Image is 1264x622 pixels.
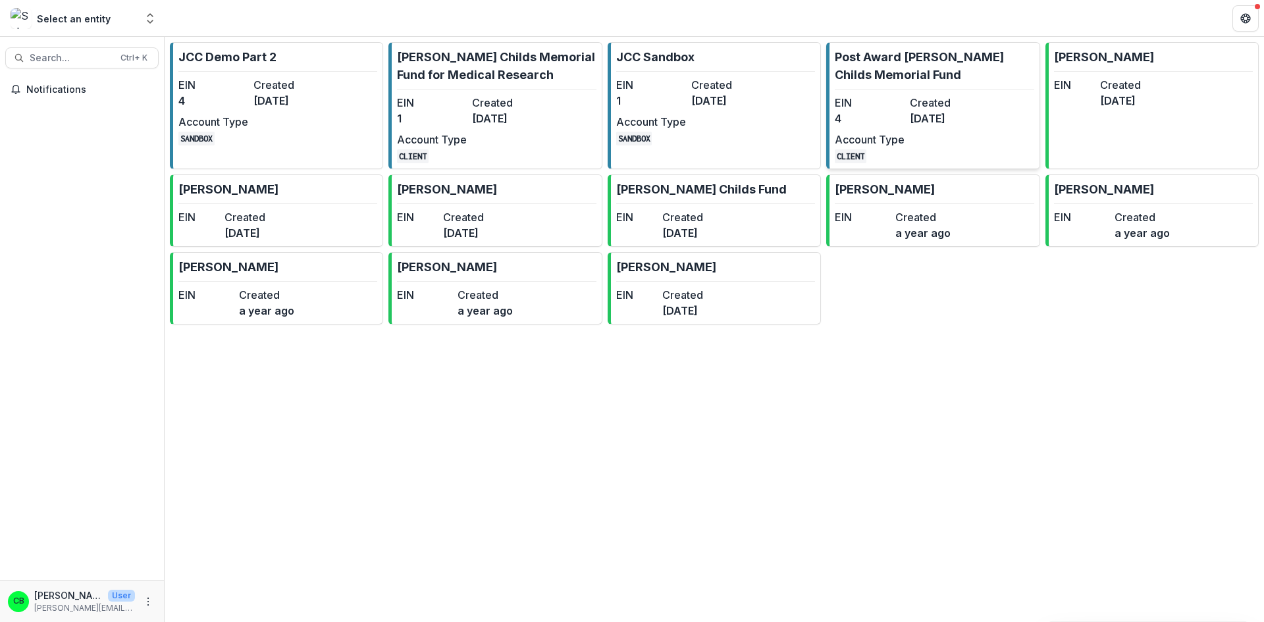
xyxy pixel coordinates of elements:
[608,252,821,324] a: [PERSON_NAME]EINCreated[DATE]
[835,95,905,111] dt: EIN
[178,132,215,145] code: SANDBOX
[662,287,703,303] dt: Created
[458,303,513,319] dd: a year ago
[910,95,980,111] dt: Created
[26,84,153,95] span: Notifications
[910,111,980,126] dd: [DATE]
[140,594,156,609] button: More
[616,93,686,109] dd: 1
[178,114,248,130] dt: Account Type
[397,258,497,276] p: [PERSON_NAME]
[37,12,111,26] div: Select an entity
[608,42,821,169] a: JCC SandboxEIN1Created[DATE]Account TypeSANDBOX
[388,252,602,324] a: [PERSON_NAME]EINCreateda year ago
[443,209,484,225] dt: Created
[397,48,596,84] p: [PERSON_NAME] Childs Memorial Fund for Medical Research
[1054,77,1095,93] dt: EIN
[108,590,135,602] p: User
[1054,180,1154,198] p: [PERSON_NAME]
[662,225,703,241] dd: [DATE]
[1100,93,1141,109] dd: [DATE]
[397,287,452,303] dt: EIN
[170,174,383,247] a: [PERSON_NAME]EINCreated[DATE]
[835,132,905,147] dt: Account Type
[388,174,602,247] a: [PERSON_NAME]EINCreated[DATE]
[1045,42,1259,169] a: [PERSON_NAME]EINCreated[DATE]
[397,209,438,225] dt: EIN
[397,132,467,147] dt: Account Type
[239,287,294,303] dt: Created
[835,48,1034,84] p: Post Award [PERSON_NAME] Childs Memorial Fund
[616,287,657,303] dt: EIN
[178,48,276,66] p: JCC Demo Part 2
[34,602,135,614] p: [PERSON_NAME][EMAIL_ADDRESS][PERSON_NAME][DOMAIN_NAME]
[1054,48,1154,66] p: [PERSON_NAME]
[34,588,103,602] p: [PERSON_NAME]
[1054,209,1109,225] dt: EIN
[662,209,703,225] dt: Created
[5,47,159,68] button: Search...
[616,132,652,145] code: SANDBOX
[178,93,248,109] dd: 4
[835,149,866,163] code: CLIENT
[458,287,513,303] dt: Created
[691,93,761,109] dd: [DATE]
[178,209,219,225] dt: EIN
[397,180,497,198] p: [PERSON_NAME]
[895,225,951,241] dd: a year ago
[1232,5,1259,32] button: Get Help
[11,8,32,29] img: Select an entity
[691,77,761,93] dt: Created
[397,149,429,163] code: CLIENT
[170,252,383,324] a: [PERSON_NAME]EINCreateda year ago
[170,42,383,169] a: JCC Demo Part 2EIN4Created[DATE]Account TypeSANDBOX
[253,77,323,93] dt: Created
[224,225,265,241] dd: [DATE]
[178,180,278,198] p: [PERSON_NAME]
[616,180,787,198] p: [PERSON_NAME] Childs Fund
[826,174,1040,247] a: [PERSON_NAME]EINCreateda year ago
[835,111,905,126] dd: 4
[141,5,159,32] button: Open entity switcher
[224,209,265,225] dt: Created
[472,95,542,111] dt: Created
[253,93,323,109] dd: [DATE]
[1115,209,1170,225] dt: Created
[443,225,484,241] dd: [DATE]
[239,303,294,319] dd: a year ago
[616,48,695,66] p: JCC Sandbox
[178,287,234,303] dt: EIN
[1115,225,1170,241] dd: a year ago
[178,77,248,93] dt: EIN
[5,79,159,100] button: Notifications
[1100,77,1141,93] dt: Created
[608,174,821,247] a: [PERSON_NAME] Childs FundEINCreated[DATE]
[662,303,703,319] dd: [DATE]
[835,180,935,198] p: [PERSON_NAME]
[178,258,278,276] p: [PERSON_NAME]
[388,42,602,169] a: [PERSON_NAME] Childs Memorial Fund for Medical ResearchEIN1Created[DATE]Account TypeCLIENT
[30,53,113,64] span: Search...
[397,95,467,111] dt: EIN
[616,258,716,276] p: [PERSON_NAME]
[895,209,951,225] dt: Created
[616,77,686,93] dt: EIN
[835,209,890,225] dt: EIN
[472,111,542,126] dd: [DATE]
[13,597,24,606] div: Christina Bruno
[616,209,657,225] dt: EIN
[397,111,467,126] dd: 1
[1045,174,1259,247] a: [PERSON_NAME]EINCreateda year ago
[616,114,686,130] dt: Account Type
[118,51,150,65] div: Ctrl + K
[826,42,1040,169] a: Post Award [PERSON_NAME] Childs Memorial FundEIN4Created[DATE]Account TypeCLIENT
